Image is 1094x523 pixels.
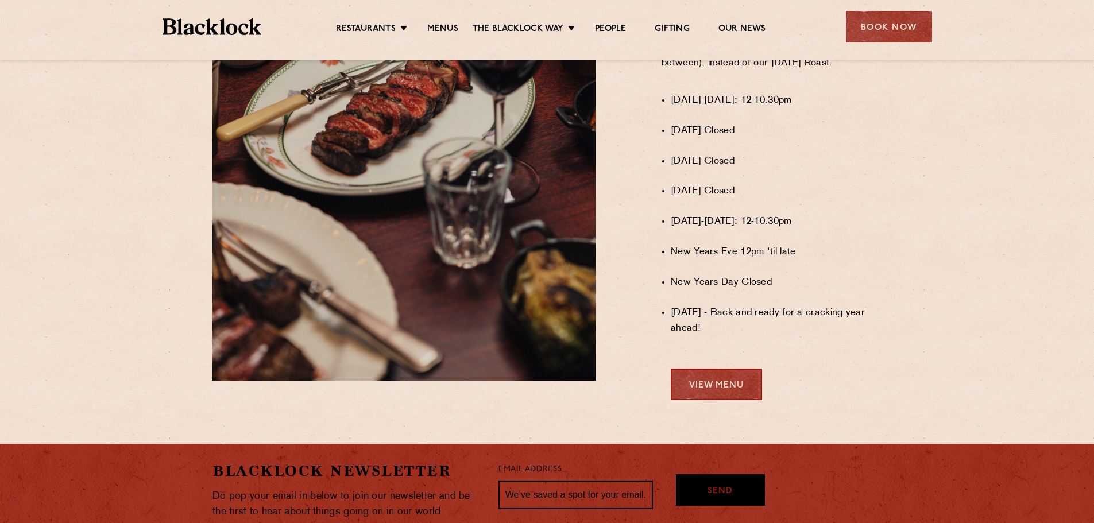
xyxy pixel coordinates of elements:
li: [DATE] Closed [671,123,882,139]
h2: Blacklock Newsletter [212,461,481,481]
a: Menus [427,24,458,36]
span: Send [708,485,733,498]
li: [DATE] - Back and ready for a cracking year ahead! [671,305,882,336]
li: [DATE] Closed [671,154,882,169]
label: Email Address [498,463,562,476]
li: [DATE] Closed [671,184,882,199]
a: Restaurants [336,24,396,36]
a: Our News [718,24,766,36]
img: BL_Textured_Logo-footer-cropped.svg [163,18,262,35]
li: [DATE]-[DATE]: 12-10.30pm [671,214,882,230]
div: Book Now [846,11,932,42]
li: New Years Eve 12pm 'til late [671,245,882,260]
a: Gifting [655,24,689,36]
input: We’ve saved a spot for your email... [498,481,653,509]
a: People [595,24,626,36]
li: New Years Day Closed [671,275,882,290]
p: Do pop your email in below to join our newsletter and be the first to hear about things going on ... [212,489,481,520]
a: View Menu [671,369,762,400]
a: The Blacklock Way [473,24,563,36]
li: [DATE]-[DATE]: 12-10.30pm [671,93,882,109]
